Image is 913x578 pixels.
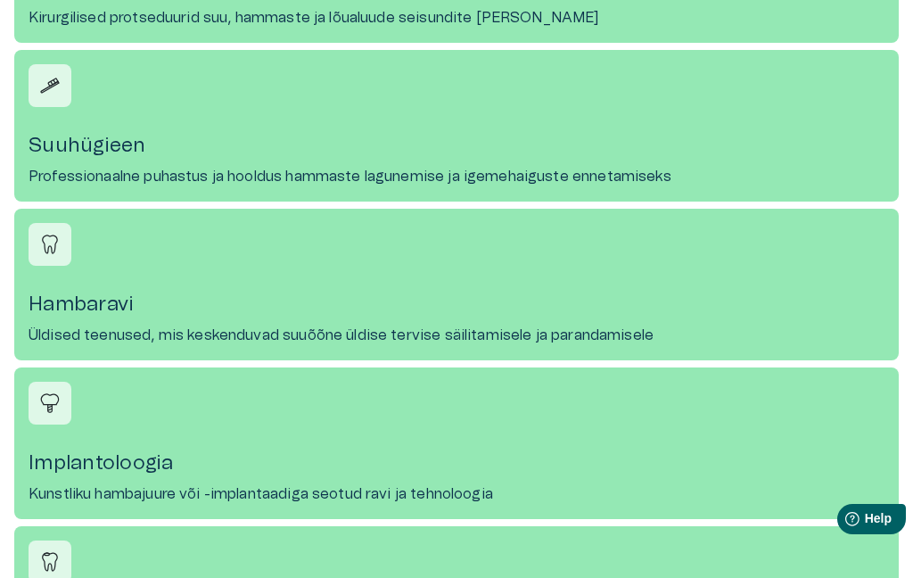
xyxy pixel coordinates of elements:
[29,166,671,187] p: Professionaalne puhastus ja hooldus hammaste lagunemise ja igemehaiguste ennetamiseks
[774,497,913,547] iframe: Help widget launcher
[29,7,599,29] p: Kirurgilised protseduurid suu, hammaste ja lõualuude seisundite [PERSON_NAME]
[29,451,884,475] h4: Implantoloogia
[37,72,63,99] img: Suuhügieen icon
[29,325,654,346] p: Üldised teenused, mis keskenduvad suuõõne üldise tervise säilitamisele ja parandamisele
[37,549,63,575] img: Proteesimine icon
[29,293,884,317] h4: Hambaravi
[37,231,63,258] img: Hambaravi icon
[37,390,63,417] img: Implantoloogia icon
[29,134,884,158] h4: Suuhügieen
[29,483,493,505] p: Kunstliku hambajuure või -implantaadiga seotud ravi ja tehnoloogia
